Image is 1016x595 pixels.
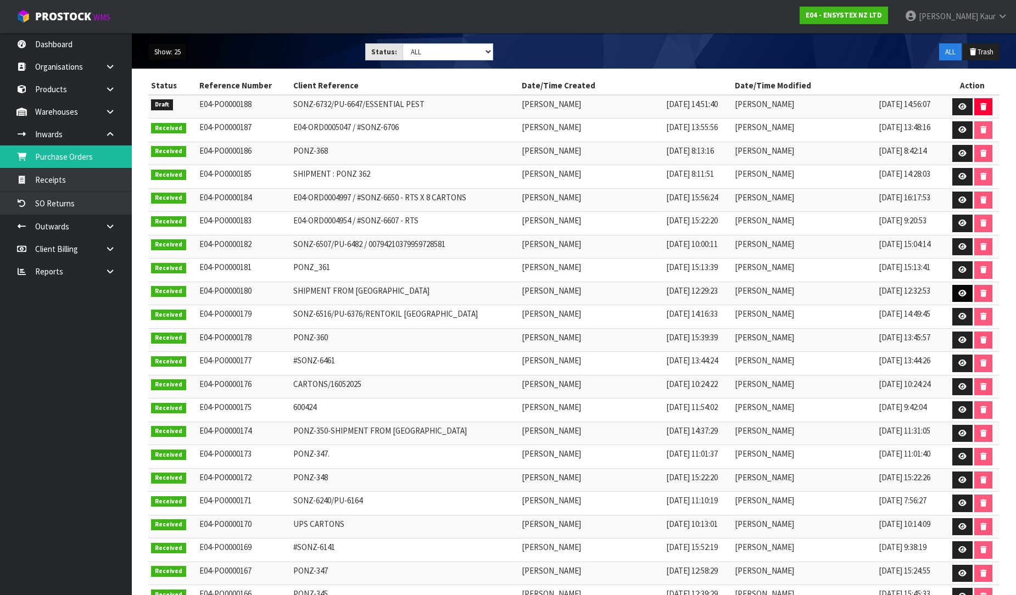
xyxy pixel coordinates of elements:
span: Received [151,310,186,321]
span: [PERSON_NAME] [735,542,794,552]
span: [PERSON_NAME] [522,495,581,506]
span: [DATE] 9:38:19 [879,542,926,552]
span: Received [151,496,186,507]
th: Action [945,77,1000,94]
span: [PERSON_NAME] [522,425,581,436]
td: E04-PO0000178 [197,328,291,352]
td: SHIPMENT FROM [GEOGRAPHIC_DATA] [291,282,519,305]
th: Client Reference [291,77,519,94]
strong: E04 - ENSYSTEX NZ LTD [806,10,882,20]
span: [PERSON_NAME] [522,355,581,366]
span: [DATE] 8:13:16 [666,145,714,156]
span: [PERSON_NAME] [522,192,581,203]
span: Received [151,566,186,577]
th: Reference Number [197,77,291,94]
span: [DATE] 12:32:53 [879,285,930,296]
span: [DATE] 15:56:24 [666,192,718,203]
span: Received [151,216,186,227]
span: Received [151,379,186,390]
td: UPS CARTONS [291,515,519,538]
th: Date/Time Created [519,77,732,94]
span: [PERSON_NAME] [522,472,581,482]
td: #SONZ-6461 [291,352,519,375]
span: [DATE] 12:29:23 [666,285,718,296]
span: [DATE] 10:24:24 [879,379,930,389]
span: Received [151,333,186,344]
span: [DATE] 16:17:53 [879,192,930,203]
td: E04-ORD0004954 / #SONZ-6607 - RTS [291,212,519,235]
span: [PERSON_NAME] [522,99,581,109]
span: Received [151,286,186,297]
td: SONZ-6516/PU-6376/RENTOKIL [GEOGRAPHIC_DATA] [291,305,519,329]
span: [PERSON_NAME] [522,565,581,576]
span: [DATE] 15:39:39 [666,332,718,343]
small: WMS [93,12,110,23]
span: [DATE] 10:24:22 [666,379,718,389]
td: E04-PO0000187 [197,119,291,142]
td: PONZ-347. [291,445,519,469]
span: [DATE] 7:56:27 [879,495,926,506]
td: E04-ORD0004997 / #SONZ-6650 - RTS X 8 CARTONS [291,188,519,212]
td: E04-PO0000186 [197,142,291,165]
td: SONZ-6507/PU-6482 / 00794210379959728581 [291,235,519,259]
span: ProStock [35,9,91,24]
th: Status [148,77,197,94]
span: [PERSON_NAME] [522,402,581,412]
span: [DATE] 13:45:57 [879,332,930,343]
span: [PERSON_NAME] [735,379,794,389]
td: E04-PO0000183 [197,212,291,235]
span: Draft [151,99,173,110]
span: Received [151,239,186,250]
td: E04-PO0000176 [197,375,291,398]
span: [DATE] 15:22:20 [666,472,718,482]
span: [DATE] 15:13:39 [666,262,718,272]
span: [DATE] 11:10:19 [666,495,718,506]
span: [PERSON_NAME] [919,11,978,21]
td: E04-PO0000184 [197,188,291,212]
span: [DATE] 13:48:16 [879,122,930,132]
span: [DATE] 15:24:55 [879,565,930,576]
span: Received [151,356,186,367]
span: Received [151,193,186,204]
span: [PERSON_NAME] [735,145,794,156]
span: Received [151,543,186,554]
td: CARTONS/16052025 [291,375,519,398]
td: E04-PO0000170 [197,515,291,538]
td: E04-PO0000167 [197,562,291,585]
span: [PERSON_NAME] [522,448,581,459]
span: Received [151,123,186,134]
span: [PERSON_NAME] [522,285,581,296]
span: [DATE] 15:13:41 [879,262,930,272]
span: [DATE] 10:00:11 [666,239,718,249]
td: E04-PO0000174 [197,422,291,445]
td: E04-PO0000175 [197,398,291,422]
span: [PERSON_NAME] [735,169,794,179]
span: [PERSON_NAME] [522,239,581,249]
span: [PERSON_NAME] [522,332,581,343]
td: E04-PO0000179 [197,305,291,329]
span: [PERSON_NAME] [735,355,794,366]
span: [DATE] 8:11:51 [666,169,714,179]
span: [DATE] 13:55:56 [666,122,718,132]
span: [DATE] 15:52:19 [666,542,718,552]
span: [DATE] 11:01:37 [666,448,718,459]
span: [PERSON_NAME] [522,169,581,179]
td: #SONZ-6141 [291,538,519,562]
span: [DATE] 8:42:14 [879,145,926,156]
td: PONZ_361 [291,259,519,282]
span: Received [151,146,186,157]
span: [PERSON_NAME] [735,448,794,459]
span: [DATE] 11:54:02 [666,402,718,412]
span: Kaur [980,11,996,21]
span: [PERSON_NAME] [522,262,581,272]
span: [PERSON_NAME] [735,425,794,436]
span: [PERSON_NAME] [735,192,794,203]
span: [DATE] 14:37:29 [666,425,718,436]
span: [PERSON_NAME] [735,472,794,482]
td: E04-PO0000180 [197,282,291,305]
span: [DATE] 14:56:07 [879,99,930,109]
span: [PERSON_NAME] [522,145,581,156]
span: [DATE] 14:49:45 [879,308,930,319]
td: PONZ-348 [291,468,519,492]
span: [DATE] 9:20:53 [879,215,926,226]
